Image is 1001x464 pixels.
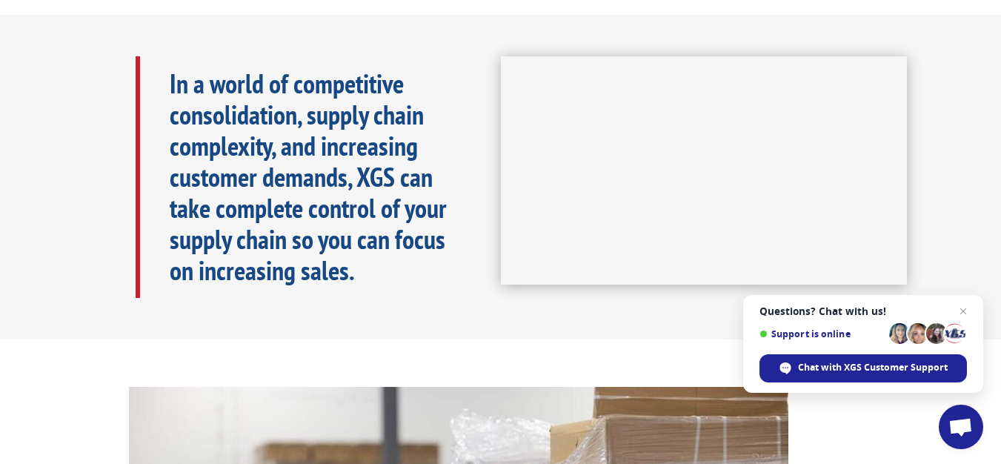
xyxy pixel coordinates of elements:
[170,66,447,288] b: In a world of competitive consolidation, supply chain complexity, and increasing customer demands...
[759,328,884,339] span: Support is online
[798,361,948,374] span: Chat with XGS Customer Support
[939,405,983,449] a: Open chat
[501,56,908,285] iframe: XGS Logistics Solutions
[759,305,967,317] span: Questions? Chat with us!
[759,354,967,382] span: Chat with XGS Customer Support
